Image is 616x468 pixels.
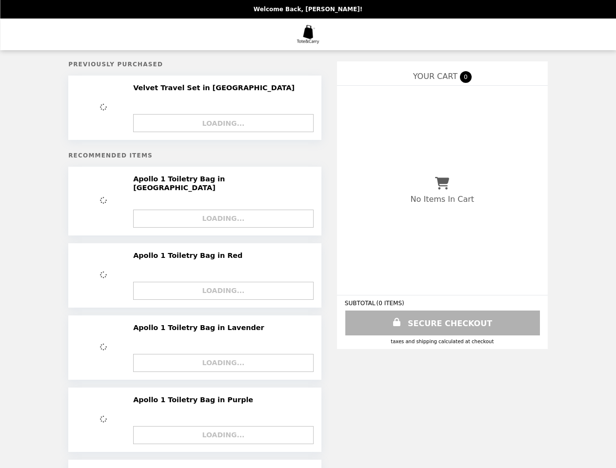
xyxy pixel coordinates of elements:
[68,61,321,68] h5: Previously Purchased
[133,323,268,332] h2: Apollo 1 Toiletry Bag in Lavender
[460,71,472,83] span: 0
[133,251,246,260] h2: Apollo 1 Toiletry Bag in Red
[345,339,540,344] div: Taxes and Shipping calculated at checkout
[295,24,322,44] img: Brand Logo
[345,300,377,307] span: SUBTOTAL
[254,6,362,13] p: Welcome Back, [PERSON_NAME]!
[411,195,474,204] p: No Items In Cart
[133,83,298,92] h2: Velvet Travel Set in [GEOGRAPHIC_DATA]
[413,72,457,81] span: YOUR CART
[133,395,257,404] h2: Apollo 1 Toiletry Bag in Purple
[377,300,404,307] span: ( 0 ITEMS )
[133,175,308,193] h2: Apollo 1 Toiletry Bag in [GEOGRAPHIC_DATA]
[68,152,321,159] h5: Recommended Items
